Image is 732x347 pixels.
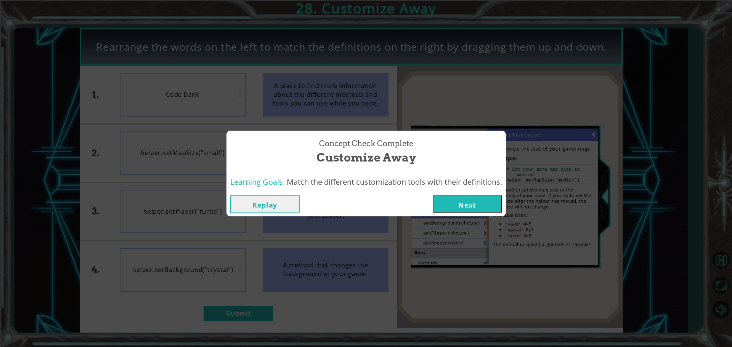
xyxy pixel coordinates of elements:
[230,195,300,213] button: Replay
[3,37,729,44] div: Sign out
[3,3,729,10] div: Sort A > Z
[3,24,729,30] div: Delete
[3,30,729,37] div: Options
[230,177,285,187] span: Learning Goals:
[287,177,502,187] span: Match the different customization tools with their definitions.
[3,17,729,24] div: Move To ...
[316,149,416,166] span: Customize Away
[433,195,502,213] button: Next
[319,138,413,149] span: Concept Check Complete
[3,44,729,51] div: Rename
[3,51,729,58] div: Move To ...
[3,10,729,17] div: Sort New > Old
